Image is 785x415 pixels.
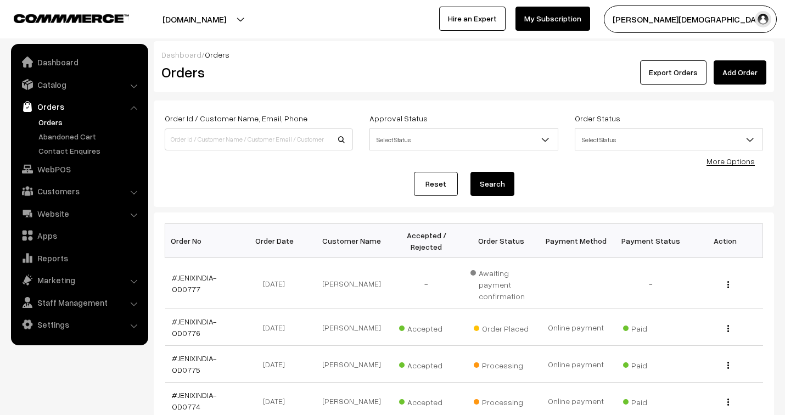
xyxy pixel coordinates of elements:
[240,224,315,258] th: Order Date
[14,293,144,312] a: Staff Management
[315,309,389,346] td: [PERSON_NAME]
[727,281,729,288] img: Menu
[14,226,144,245] a: Apps
[172,354,217,374] a: #JENIXINDIA-OD0775
[688,224,762,258] th: Action
[474,320,529,334] span: Order Placed
[727,325,729,332] img: Menu
[714,60,766,85] a: Add Order
[389,224,464,258] th: Accepted / Rejected
[575,113,620,124] label: Order Status
[623,320,678,334] span: Paid
[14,270,144,290] a: Marketing
[14,181,144,201] a: Customers
[36,131,144,142] a: Abandoned Cart
[165,113,307,124] label: Order Id / Customer Name, Email, Phone
[439,7,506,31] a: Hire an Expert
[36,145,144,156] a: Contact Enquires
[755,11,771,27] img: user
[14,159,144,179] a: WebPOS
[124,5,265,33] button: [DOMAIN_NAME]
[399,320,454,334] span: Accepted
[414,172,458,196] a: Reset
[240,258,315,309] td: [DATE]
[14,97,144,116] a: Orders
[539,224,613,258] th: Payment Method
[706,156,755,166] a: More Options
[370,130,557,149] span: Select Status
[240,309,315,346] td: [DATE]
[539,346,613,383] td: Online payment
[161,50,201,59] a: Dashboard
[14,204,144,223] a: Website
[369,113,428,124] label: Approval Status
[36,116,144,128] a: Orders
[613,258,688,309] td: -
[172,317,217,338] a: #JENIXINDIA-OD0776
[470,265,532,302] span: Awaiting payment confirmation
[14,52,144,72] a: Dashboard
[623,394,678,408] span: Paid
[464,224,539,258] th: Order Status
[369,128,558,150] span: Select Status
[14,75,144,94] a: Catalog
[161,64,352,81] h2: Orders
[165,224,240,258] th: Order No
[613,224,688,258] th: Payment Status
[205,50,229,59] span: Orders
[474,394,529,408] span: Processing
[14,14,129,23] img: COMMMERCE
[640,60,706,85] button: Export Orders
[315,346,389,383] td: [PERSON_NAME]
[575,128,763,150] span: Select Status
[727,399,729,406] img: Menu
[623,357,678,371] span: Paid
[515,7,590,31] a: My Subscription
[14,248,144,268] a: Reports
[165,128,353,150] input: Order Id / Customer Name / Customer Email / Customer Phone
[172,390,217,411] a: #JENIXINDIA-OD0774
[399,357,454,371] span: Accepted
[389,258,464,309] td: -
[14,315,144,334] a: Settings
[315,224,389,258] th: Customer Name
[161,49,766,60] div: /
[539,309,613,346] td: Online payment
[727,362,729,369] img: Menu
[315,258,389,309] td: [PERSON_NAME]
[575,130,762,149] span: Select Status
[14,11,110,24] a: COMMMERCE
[172,273,217,294] a: #JENIXINDIA-OD0777
[474,357,529,371] span: Processing
[240,346,315,383] td: [DATE]
[604,5,777,33] button: [PERSON_NAME][DEMOGRAPHIC_DATA]
[399,394,454,408] span: Accepted
[470,172,514,196] button: Search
